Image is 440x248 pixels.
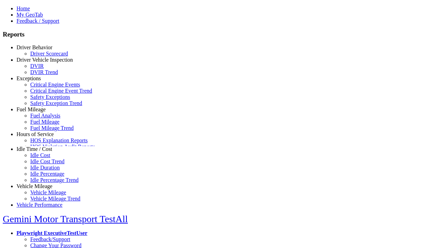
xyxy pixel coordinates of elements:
h3: Reports [3,31,437,38]
a: Feedback/Support [30,236,70,242]
a: Fuel Mileage Trend [30,125,74,131]
a: Hours of Service [16,131,54,137]
a: Vehicle Mileage [30,189,66,195]
a: Idle Percentage Trend [30,177,78,183]
a: DVIR Trend [30,69,58,75]
a: Feedback / Support [16,18,59,24]
a: Fuel Analysis [30,113,60,118]
a: Critical Engine Events [30,82,80,87]
a: Vehicle Mileage Trend [30,196,80,201]
a: Idle Cost Trend [30,158,65,164]
a: Critical Engine Event Trend [30,88,92,94]
a: DVIR [30,63,44,69]
a: Exceptions [16,75,41,81]
a: Idle Duration [30,165,60,170]
a: Idle Percentage [30,171,64,177]
a: My GeoTab [16,12,43,18]
a: HOS Violation Audit Reports [30,144,95,149]
a: Safety Exceptions [30,94,70,100]
a: Gemini Motor Transport TestAll [3,214,128,224]
a: Safety Exception Trend [30,100,82,106]
a: Vehicle Mileage [16,183,52,189]
a: Home [16,6,30,11]
a: Driver Scorecard [30,51,68,56]
a: Driver Behavior [16,44,52,50]
a: Idle Time / Cost [16,146,52,152]
a: Fuel Mileage [16,106,46,112]
a: Idle Cost [30,152,50,158]
a: Vehicle Performance [16,202,63,208]
a: Playwright ExecutiveTestUser [16,230,87,236]
a: Fuel Mileage [30,119,59,125]
a: HOS Explanation Reports [30,137,88,143]
a: Driver Vehicle Inspection [16,57,73,63]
